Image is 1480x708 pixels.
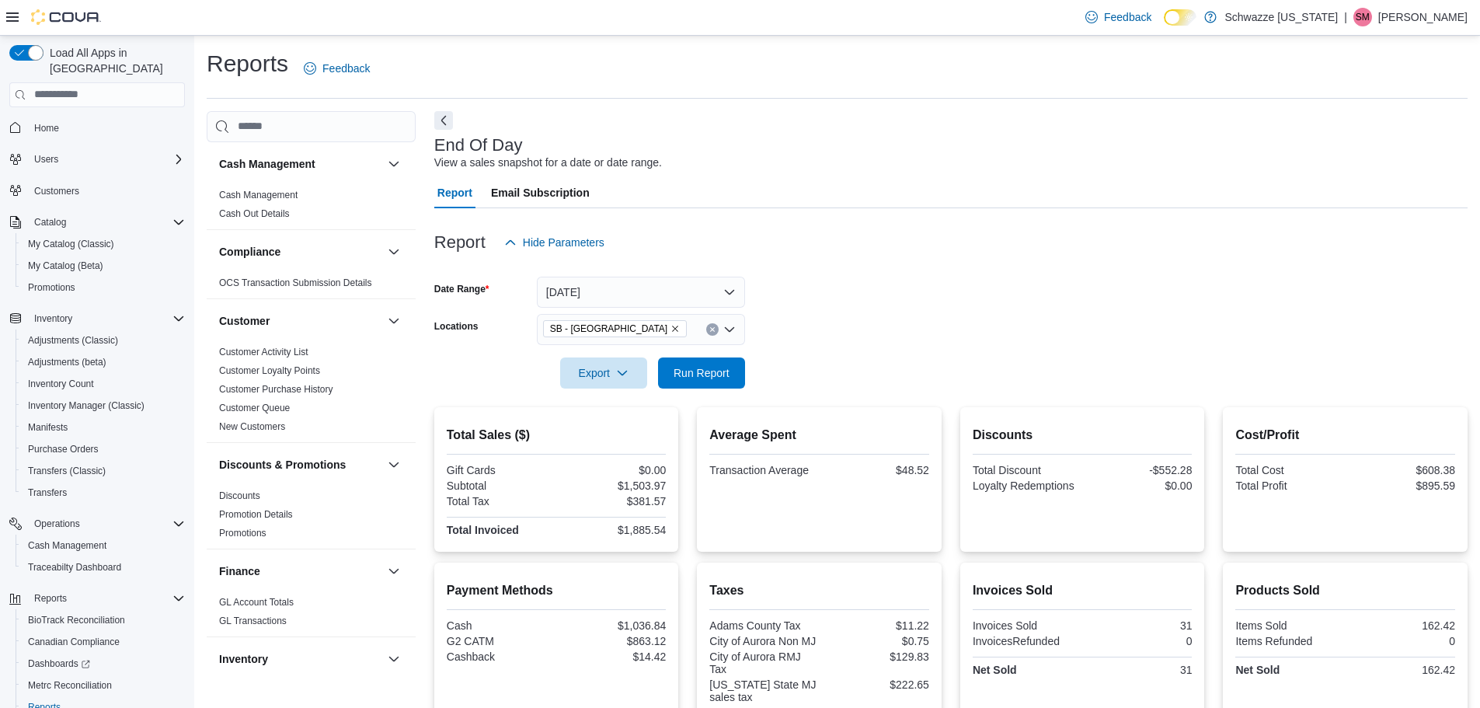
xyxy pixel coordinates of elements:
[447,635,553,647] div: G2 CATM
[559,495,666,507] div: $381.57
[22,536,185,555] span: Cash Management
[22,558,127,577] a: Traceabilty Dashboard
[22,375,185,393] span: Inventory Count
[706,323,719,336] button: Clear input
[22,462,185,480] span: Transfers (Classic)
[434,111,453,130] button: Next
[1085,664,1192,676] div: 31
[22,396,185,415] span: Inventory Manager (Classic)
[219,346,308,358] span: Customer Activity List
[523,235,604,250] span: Hide Parameters
[28,514,86,533] button: Operations
[219,509,293,520] a: Promotion Details
[823,650,929,663] div: $129.83
[22,278,185,297] span: Promotions
[219,563,381,579] button: Finance
[22,633,185,651] span: Canadian Compliance
[22,483,185,502] span: Transfers
[973,426,1193,445] h2: Discounts
[16,373,191,395] button: Inventory Count
[28,260,103,272] span: My Catalog (Beta)
[28,421,68,434] span: Manifests
[207,186,416,229] div: Cash Management
[22,396,151,415] a: Inventory Manager (Classic)
[22,375,100,393] a: Inventory Count
[34,122,59,134] span: Home
[34,592,67,605] span: Reports
[1235,480,1342,492] div: Total Profit
[219,244,280,260] h3: Compliance
[22,418,185,437] span: Manifests
[298,53,376,84] a: Feedback
[16,330,191,351] button: Adjustments (Classic)
[1344,8,1347,26] p: |
[22,256,185,275] span: My Catalog (Beta)
[219,421,285,432] a: New Customers
[22,331,185,350] span: Adjustments (Classic)
[219,313,270,329] h3: Customer
[823,619,929,632] div: $11.22
[447,426,667,445] h2: Total Sales ($)
[16,535,191,556] button: Cash Management
[709,678,816,703] div: [US_STATE] State MJ sales tax
[447,650,553,663] div: Cashback
[28,238,114,250] span: My Catalog (Classic)
[1164,9,1196,26] input: Dark Mode
[219,244,381,260] button: Compliance
[1085,635,1192,647] div: 0
[219,383,333,396] span: Customer Purchase History
[28,181,185,201] span: Customers
[1235,426,1455,445] h2: Cost/Profit
[16,653,191,675] a: Dashboards
[16,482,191,504] button: Transfers
[434,283,489,295] label: Date Range
[28,399,145,412] span: Inventory Manager (Classic)
[709,650,816,675] div: City of Aurora RMJ Tax
[1349,480,1455,492] div: $895.59
[28,465,106,477] span: Transfers (Classic)
[28,309,78,328] button: Inventory
[219,457,381,473] button: Discounts & Promotions
[28,309,185,328] span: Inventory
[16,609,191,631] button: BioTrack Reconciliation
[447,464,553,476] div: Gift Cards
[543,320,687,337] span: SB - Aurora
[973,619,1079,632] div: Invoices Sold
[207,274,416,298] div: Compliance
[219,528,266,539] a: Promotions
[34,312,72,325] span: Inventory
[219,563,260,579] h3: Finance
[447,619,553,632] div: Cash
[1349,635,1455,647] div: 0
[1235,635,1342,647] div: Items Refunded
[723,323,736,336] button: Open list of options
[207,48,288,79] h1: Reports
[207,487,416,549] div: Discounts & Promotions
[3,117,191,139] button: Home
[437,177,472,208] span: Report
[28,150,185,169] span: Users
[973,581,1193,600] h2: Invoices Sold
[569,357,638,389] span: Export
[559,464,666,476] div: $0.00
[28,539,106,552] span: Cash Management
[28,119,65,138] a: Home
[709,464,816,476] div: Transaction Average
[28,150,64,169] button: Users
[22,654,96,673] a: Dashboards
[973,480,1079,492] div: Loyalty Redemptions
[219,364,320,377] span: Customer Loyalty Points
[3,180,191,202] button: Customers
[219,527,266,539] span: Promotions
[1349,464,1455,476] div: $608.38
[22,483,73,502] a: Transfers
[973,664,1017,676] strong: Net Sold
[22,235,185,253] span: My Catalog (Classic)
[34,185,79,197] span: Customers
[385,312,403,330] button: Customer
[3,513,191,535] button: Operations
[219,208,290,219] a: Cash Out Details
[559,524,666,536] div: $1,885.54
[709,635,816,647] div: City of Aurora Non MJ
